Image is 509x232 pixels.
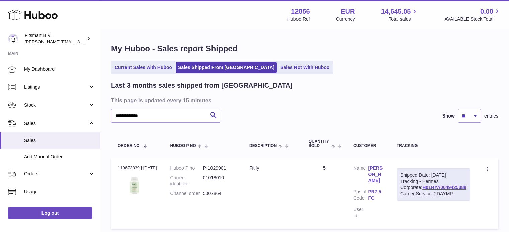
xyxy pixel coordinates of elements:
[24,66,95,72] span: My Dashboard
[118,173,151,197] img: 128561739542540.png
[176,62,277,73] a: Sales Shipped From [GEOGRAPHIC_DATA]
[480,7,493,16] span: 0.00
[400,191,466,197] div: Carrier Service: 2DAYMP
[353,189,368,203] dt: Postal Code
[24,102,88,108] span: Stock
[287,16,310,22] div: Huboo Ref
[368,165,384,184] a: [PERSON_NAME]
[381,7,418,22] a: 14,645.05 Total sales
[203,165,236,171] dd: P-1029901
[302,158,347,229] td: 5
[111,97,497,104] h3: This page is updated every 15 minutes
[278,62,332,73] a: Sales Not With Huboo
[24,120,88,127] span: Sales
[111,43,498,54] h1: My Huboo - Sales report Shipped
[203,175,236,187] dd: 01018010
[25,39,134,44] span: [PERSON_NAME][EMAIL_ADDRESS][DOMAIN_NAME]
[400,172,466,178] div: Shipped Date: [DATE]
[8,207,92,219] a: Log out
[24,171,88,177] span: Orders
[422,185,466,190] a: H01HYA0049425389
[389,16,418,22] span: Total sales
[381,7,411,16] span: 14,645.05
[25,32,85,45] div: Fitsmart B.V.
[444,7,501,22] a: 0.00 AVAILABLE Stock Total
[112,62,174,73] a: Current Sales with Huboo
[291,7,310,16] strong: 12856
[336,16,355,22] div: Currency
[353,165,368,186] dt: Name
[353,206,368,219] dt: User Id
[484,113,498,119] span: entries
[397,168,470,201] div: Tracking - Hermes Corporate:
[118,165,157,171] div: 119673839 | [DATE]
[309,139,330,148] span: Quantity Sold
[444,16,501,22] span: AVAILABLE Stock Total
[118,144,140,148] span: Order No
[368,189,384,201] a: PR7 5FG
[170,190,203,197] dt: Channel order
[442,113,455,119] label: Show
[24,84,88,90] span: Listings
[341,7,355,16] strong: EUR
[170,175,203,187] dt: Current identifier
[397,144,470,148] div: Tracking
[24,137,95,144] span: Sales
[8,34,18,44] img: jonathan@leaderoo.com
[353,144,383,148] div: Customer
[111,81,293,90] h2: Last 3 months sales shipped from [GEOGRAPHIC_DATA]
[170,165,203,171] dt: Huboo P no
[24,154,95,160] span: Add Manual Order
[203,190,236,197] dd: 5007864
[249,144,277,148] span: Description
[170,144,196,148] span: Huboo P no
[249,165,295,171] div: Fitify
[24,189,95,195] span: Usage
